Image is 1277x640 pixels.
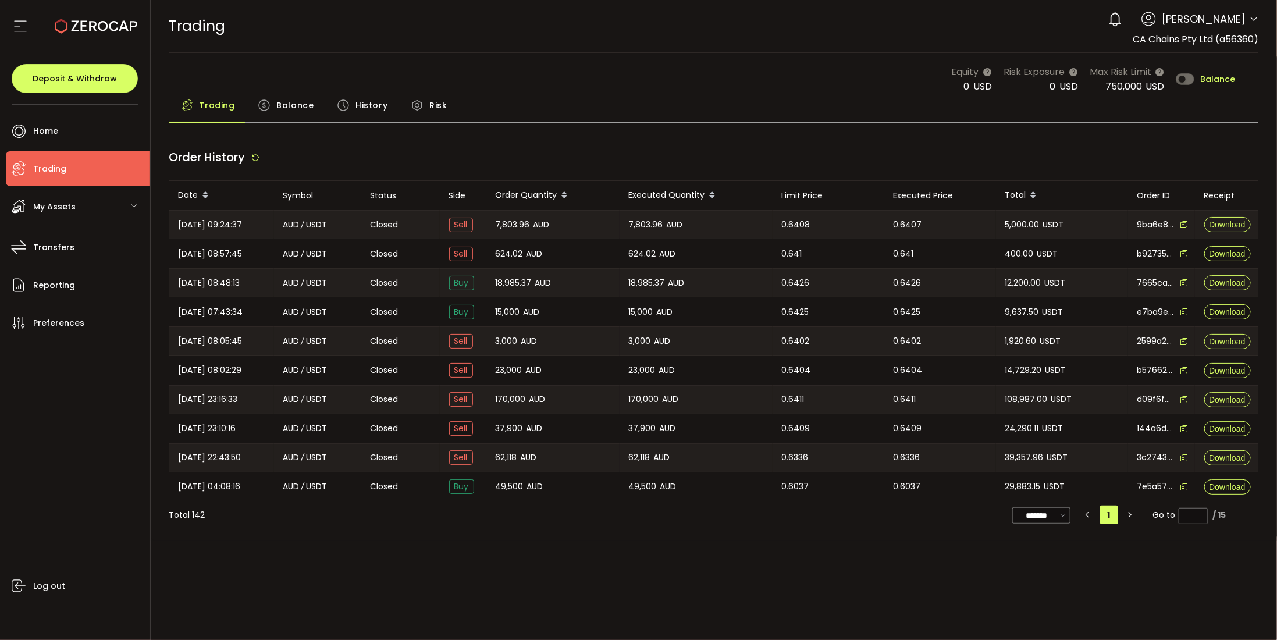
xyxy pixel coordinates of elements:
span: AUD [667,218,683,232]
span: USDT [307,451,328,464]
button: Download [1204,392,1251,407]
div: Executed Quantity [620,186,773,205]
span: 14,729.20 [1005,364,1042,377]
span: b9273550-9ec8-42ab-b440-debceb6bf362 [1137,248,1175,260]
span: Log out [33,578,65,595]
div: Total 142 [169,509,205,521]
span: Closed [371,422,399,435]
span: AUD [283,364,300,377]
button: Download [1204,217,1251,232]
span: 0.6426 [894,276,922,290]
span: 0 [1050,80,1056,93]
div: / 15 [1212,509,1226,521]
span: 23,000 [496,364,522,377]
span: AUD [283,218,300,232]
span: Sell [449,218,473,232]
span: 7,803.96 [496,218,530,232]
span: USDT [307,276,328,290]
span: Download [1209,454,1245,462]
span: AUD [521,335,538,348]
span: 0.6404 [894,364,923,377]
span: 0.6411 [782,393,805,406]
span: USDT [307,247,328,261]
span: [DATE] 08:02:29 [179,364,242,377]
span: AUD [654,451,670,464]
span: 29,883.15 [1005,480,1041,493]
span: AUD [283,393,300,406]
em: / [301,393,305,406]
span: USDT [1045,276,1066,290]
em: / [301,305,305,319]
em: / [301,422,305,435]
span: USDT [307,364,328,377]
span: AUD [283,247,300,261]
span: USDT [1045,364,1066,377]
span: Download [1209,483,1245,491]
span: CA Chains Pty Ltd (a56360) [1133,33,1258,46]
span: USDT [1047,451,1068,464]
span: 0.6336 [894,451,920,464]
span: Balance [276,94,314,117]
span: 15,000 [629,305,653,319]
span: Sell [449,334,473,349]
span: 108,987.00 [1005,393,1048,406]
span: 0 [964,80,970,93]
span: 3,000 [629,335,651,348]
span: Download [1209,425,1245,433]
span: [DATE] 07:43:34 [179,305,243,319]
span: Download [1209,221,1245,229]
span: 0.6411 [894,393,916,406]
div: Limit Price [773,189,884,202]
span: Download [1209,279,1245,287]
span: [DATE] 09:24:37 [179,218,243,232]
span: 170,000 [629,393,659,406]
span: USDT [307,393,328,406]
span: 0.641 [894,247,914,261]
span: Equity [952,65,979,79]
span: 400.00 [1005,247,1034,261]
span: USDT [1044,480,1065,493]
span: Closed [371,364,399,376]
em: / [301,218,305,232]
span: Deposit & Withdraw [33,74,117,83]
span: Download [1209,308,1245,316]
span: Trading [200,94,235,117]
span: Buy [449,276,474,290]
span: 24,290.11 [1005,422,1039,435]
span: AUD [283,451,300,464]
div: Status [361,189,440,202]
span: 0.6408 [782,218,810,232]
span: Buy [449,305,474,319]
button: Download [1204,450,1251,465]
span: AUD [657,305,673,319]
span: [DATE] 08:57:45 [179,247,243,261]
span: Closed [371,306,399,318]
span: Order History [169,149,246,165]
span: [DATE] 08:05:45 [179,335,243,348]
button: Download [1204,334,1251,349]
em: / [301,276,305,290]
span: AUD [527,480,543,493]
span: Max Risk Limit [1090,65,1151,79]
span: 0.6407 [894,218,922,232]
span: Closed [371,481,399,493]
div: Date [169,186,274,205]
span: 15,000 [496,305,520,319]
span: 0.6336 [782,451,809,464]
span: 23,000 [629,364,656,377]
span: 3c27439a-446f-4a8b-ba23-19f8e456f2b1 [1137,451,1175,464]
div: Order Quantity [486,186,620,205]
span: AUD [524,305,540,319]
span: AUD [283,276,300,290]
span: USDT [1037,247,1058,261]
span: AUD [283,422,300,435]
span: 624.02 [629,247,656,261]
span: Download [1209,396,1245,404]
span: 1,920.60 [1005,335,1037,348]
span: Transfers [33,239,74,256]
span: Sell [449,247,473,261]
div: Symbol [274,189,361,202]
span: USDT [307,305,328,319]
span: AUD [660,480,677,493]
span: e7ba9ec1-e47a-4a7e-b5f7-1174bd070550 [1137,306,1175,318]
